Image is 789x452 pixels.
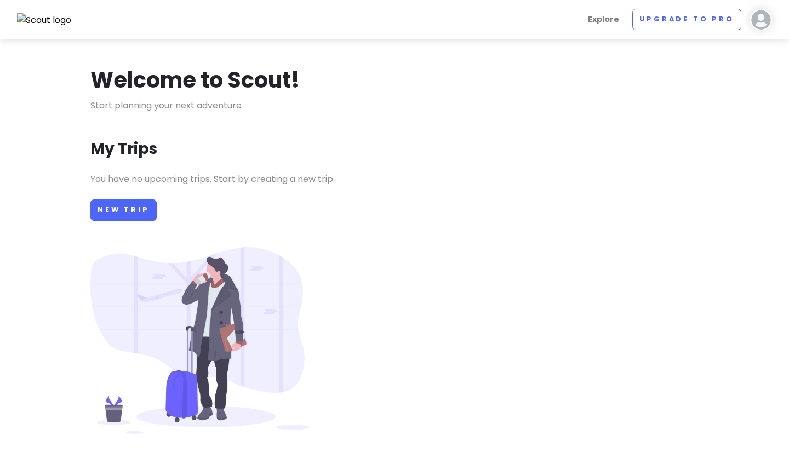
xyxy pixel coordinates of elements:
[90,66,300,94] h1: Welcome to Scout!
[584,9,624,30] a: Explore
[90,247,310,434] img: Person with luggage at airport
[90,172,699,186] p: You have no upcoming trips. Start by creating a new trip.
[90,199,157,221] a: New Trip
[17,13,72,27] img: Scout logo
[90,139,157,159] h3: My Trips
[750,9,772,31] img: User profile
[632,9,741,30] a: Upgrade to Pro
[90,99,699,113] p: Start planning your next adventure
